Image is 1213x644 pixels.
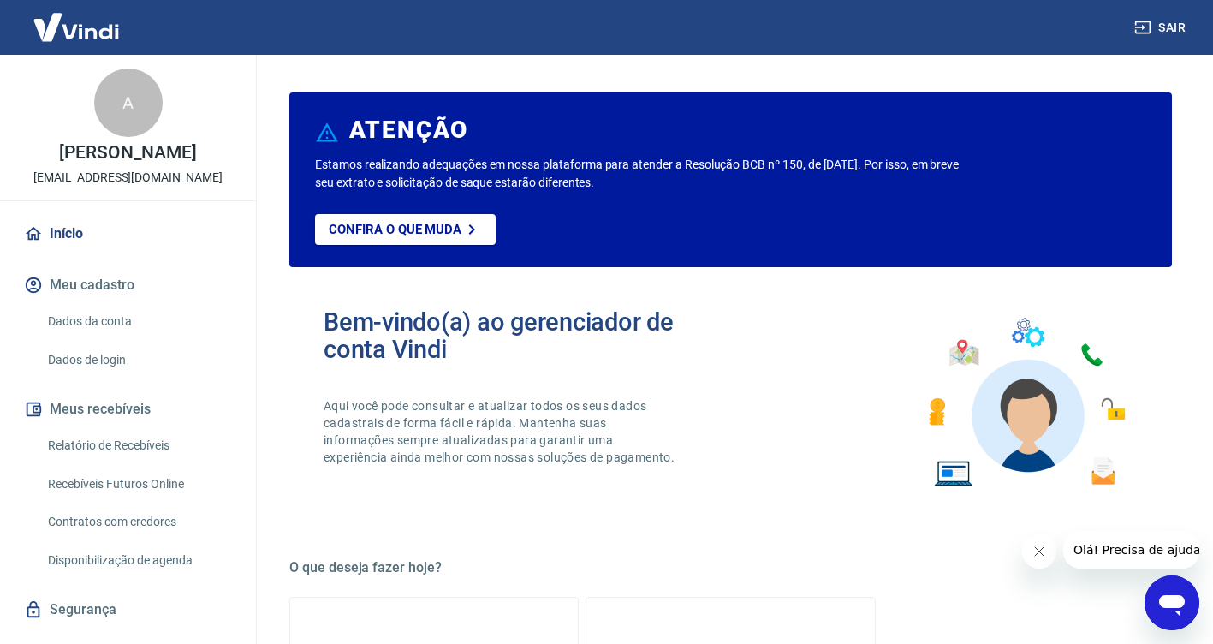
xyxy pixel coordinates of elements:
a: Relatório de Recebíveis [41,428,235,463]
button: Sair [1131,12,1192,44]
p: [EMAIL_ADDRESS][DOMAIN_NAME] [33,169,223,187]
a: Início [21,215,235,253]
iframe: Mensagem da empresa [1063,531,1199,569]
img: Vindi [21,1,132,53]
p: Estamos realizando adequações em nossa plataforma para atender a Resolução BCB nº 150, de [DATE].... [315,156,980,192]
div: A [94,69,163,137]
h6: ATENÇÃO [349,122,468,139]
h2: Bem-vindo(a) ao gerenciador de conta Vindi [324,308,731,363]
iframe: Fechar mensagem [1022,534,1056,569]
iframe: Botão para abrir a janela de mensagens [1145,575,1199,630]
a: Disponibilização de agenda [41,543,235,578]
button: Meu cadastro [21,266,235,304]
button: Meus recebíveis [21,391,235,428]
a: Dados da conta [41,304,235,339]
a: Confira o que muda [315,214,496,245]
a: Recebíveis Futuros Online [41,467,235,502]
img: Imagem de um avatar masculino com diversos icones exemplificando as funcionalidades do gerenciado... [913,308,1138,498]
a: Dados de login [41,343,235,378]
span: Olá! Precisa de ajuda? [10,12,144,26]
a: Contratos com credores [41,504,235,540]
h5: O que deseja fazer hoje? [289,559,1172,576]
p: [PERSON_NAME] [59,144,196,162]
p: Confira o que muda [329,222,461,237]
a: Segurança [21,591,235,629]
p: Aqui você pode consultar e atualizar todos os seus dados cadastrais de forma fácil e rápida. Mant... [324,397,678,466]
